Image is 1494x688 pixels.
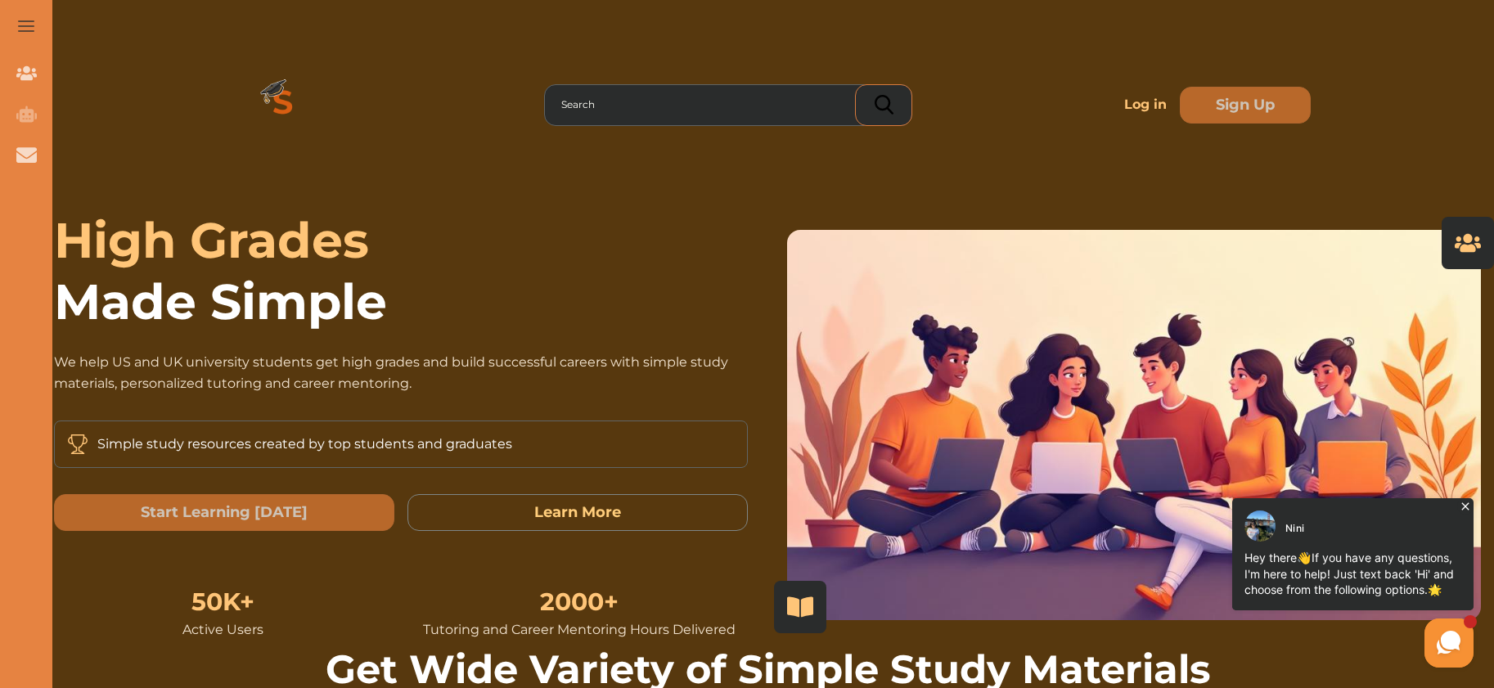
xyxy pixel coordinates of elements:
[224,46,342,164] img: Logo
[875,95,893,115] img: search_icon
[1118,88,1173,121] p: Log in
[407,494,748,531] button: Learn More
[54,271,748,332] span: Made Simple
[411,620,748,640] div: Tutoring and Career Mentoring Hours Delivered
[54,210,369,270] span: High Grades
[54,583,391,620] div: 50K+
[411,583,748,620] div: 2000+
[54,494,394,531] button: Start Learning Today
[54,352,748,394] p: We help US and UK university students get high grades and build successful careers with simple st...
[1101,494,1478,672] iframe: HelpCrunch
[97,434,512,454] p: Simple study resources created by top students and graduates
[54,620,391,640] div: Active Users
[1180,87,1311,124] button: Sign Up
